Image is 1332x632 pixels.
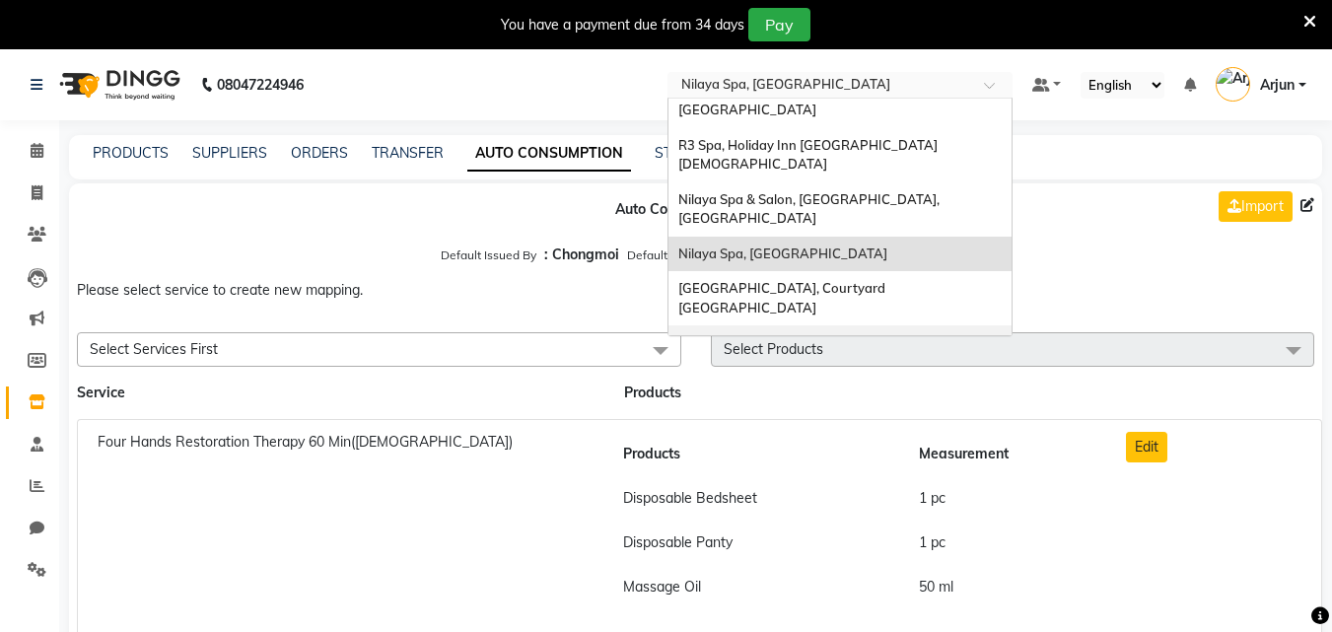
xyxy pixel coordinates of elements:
img: logo [50,57,185,112]
b: : Chongmoi [544,246,619,263]
ng-dropdown-panel: Options list [667,98,1013,336]
td: Massage Oil [611,565,907,609]
span: Nilaya Spa & Salon, Doubletree By [PERSON_NAME] [678,334,994,350]
a: ORDERS [291,144,348,162]
th: Products [611,432,907,476]
a: Import [1219,191,1293,222]
a: TRANSFER [372,144,444,162]
td: Disposable Panty [611,521,907,565]
span: Nilaya Spa, [GEOGRAPHIC_DATA] [678,246,887,261]
span: Four Hands Restoration Therapy 60 Min([DEMOGRAPHIC_DATA]) [98,433,513,451]
span: 1 pc [919,489,946,507]
th: Measurement [907,432,1095,476]
span: Arjun [1260,75,1295,96]
p: Please select service to create new mapping. [69,272,1322,309]
a: PRODUCTS [93,144,169,162]
span: [GEOGRAPHIC_DATA], Courtyard [GEOGRAPHIC_DATA] [678,280,888,316]
span: 1 pc [919,533,946,551]
span: Select Services First [90,340,218,358]
a: AUTO CONSUMPTION [467,136,631,172]
b: 08047224946 [217,57,304,112]
td: Disposable Bedsheet [611,476,907,521]
div: You have a payment due from 34 days [501,15,744,35]
label: Default Issued By [441,246,536,264]
img: Arjun [1216,67,1250,102]
a: SUPPLIERS [192,144,267,162]
a: STOCK ADJUSTMENT [655,144,793,162]
button: Pay [748,8,810,41]
span: 50 ml [919,578,953,596]
div: Auto Consumption [505,199,895,221]
button: Edit [1126,432,1167,462]
span: Select Products [724,340,823,358]
span: Nilaya Spa & Salon, [GEOGRAPHIC_DATA], [GEOGRAPHIC_DATA] [678,191,943,227]
span: Service [77,384,125,401]
span: R3 Spa, Holiday Inn [GEOGRAPHIC_DATA] [DEMOGRAPHIC_DATA] [678,137,941,173]
span: Products [624,384,681,401]
label: Default Issued To [627,246,722,264]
